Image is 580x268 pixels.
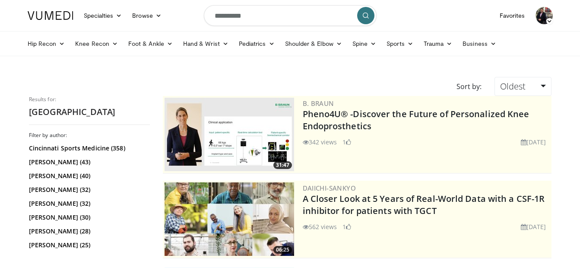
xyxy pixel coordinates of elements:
[29,106,150,118] h2: [GEOGRAPHIC_DATA]
[29,158,148,166] a: [PERSON_NAME] (43)
[303,137,337,147] li: 342 views
[450,77,488,96] div: Sort by:
[204,5,377,26] input: Search topics, interventions
[303,99,334,108] a: B. Braun
[22,35,70,52] a: Hip Recon
[494,7,530,24] a: Favorites
[494,77,551,96] a: Oldest
[521,222,546,231] li: [DATE]
[303,193,545,217] a: A Closer Look at 5 Years of Real-World Data with a CSF-1R inhibitor for patients with TGCT
[165,98,294,171] img: 2c749dd2-eaed-4ec0-9464-a41d4cc96b76.300x170_q85_crop-smart_upscale.jpg
[500,80,526,92] span: Oldest
[29,199,148,208] a: [PERSON_NAME] (32)
[165,98,294,171] a: 31:47
[29,172,148,180] a: [PERSON_NAME] (40)
[457,35,501,52] a: Business
[178,35,234,52] a: Hand & Wrist
[303,108,529,132] a: Pheno4U® -Discover the Future of Personalized Knee Endoprosthetics
[29,132,150,139] h3: Filter by author:
[165,182,294,256] a: 06:25
[70,35,123,52] a: Knee Recon
[165,182,294,256] img: 93c22cae-14d1-47f0-9e4a-a244e824b022.png.300x170_q85_crop-smart_upscale.jpg
[381,35,418,52] a: Sports
[29,96,150,103] p: Results for:
[273,161,292,169] span: 31:47
[29,144,148,153] a: Cincinnati Sports Medicine (358)
[234,35,280,52] a: Pediatrics
[342,137,351,147] li: 1
[29,185,148,194] a: [PERSON_NAME] (32)
[536,7,553,24] img: Avatar
[303,222,337,231] li: 562 views
[347,35,381,52] a: Spine
[29,213,148,222] a: [PERSON_NAME] (30)
[79,7,127,24] a: Specialties
[280,35,347,52] a: Shoulder & Elbow
[342,222,351,231] li: 1
[29,227,148,236] a: [PERSON_NAME] (28)
[127,7,167,24] a: Browse
[29,241,148,249] a: [PERSON_NAME] (25)
[123,35,178,52] a: Foot & Ankle
[521,137,546,147] li: [DATE]
[418,35,458,52] a: Trauma
[28,11,73,20] img: VuMedi Logo
[273,246,292,254] span: 06:25
[303,184,356,192] a: Daiichi-Sankyo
